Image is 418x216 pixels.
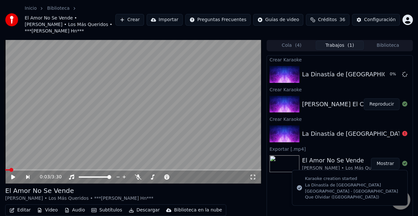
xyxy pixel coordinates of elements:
[305,182,402,200] div: La Dinastía de [GEOGRAPHIC_DATA] [GEOGRAPHIC_DATA] - [GEOGRAPHIC_DATA] Que Olvidar ([GEOGRAPHIC_D...
[25,5,37,12] a: Inicio
[267,85,412,93] div: Crear Karaoke
[115,14,144,26] button: Crear
[5,186,153,195] div: El Amor No Se Vende
[62,206,88,215] button: Audio
[5,195,153,202] div: [PERSON_NAME] • Los Más Queridos • ***[PERSON_NAME] Hn***
[267,115,412,123] div: Crear Karaoke
[390,72,399,77] div: 0 %
[267,56,412,63] div: Crear Karaoke
[295,42,301,49] span: ( 4 )
[305,175,402,182] div: Karaoke creation started
[364,41,412,50] button: Biblioteca
[267,145,412,153] div: Exportar [.mp4]
[339,17,345,23] span: 36
[147,14,183,26] button: Importar
[51,174,61,180] span: 3:30
[352,14,400,26] button: Configuración
[5,13,18,26] img: youka
[174,207,222,213] div: Biblioteca en la nube
[185,14,251,26] button: Preguntas Frecuentes
[40,174,50,180] span: 0:03
[126,206,163,215] button: Descargar
[47,5,70,12] a: Biblioteca
[25,15,115,34] span: El Amor No Se Vende • [PERSON_NAME] • Los Más Queridos • ***[PERSON_NAME] Hn***
[34,206,60,215] button: Video
[364,17,396,23] div: Configuración
[253,14,303,26] button: Guías de video
[371,158,399,170] button: Mostrar
[89,206,124,215] button: Subtítulos
[316,41,364,50] button: Trabajos
[7,206,33,215] button: Editar
[306,14,349,26] button: Créditos36
[318,17,337,23] span: Créditos
[364,98,399,110] button: Reproducir
[268,41,316,50] button: Cola
[25,5,115,34] nav: breadcrumb
[40,174,55,180] div: /
[347,42,354,49] span: ( 1 )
